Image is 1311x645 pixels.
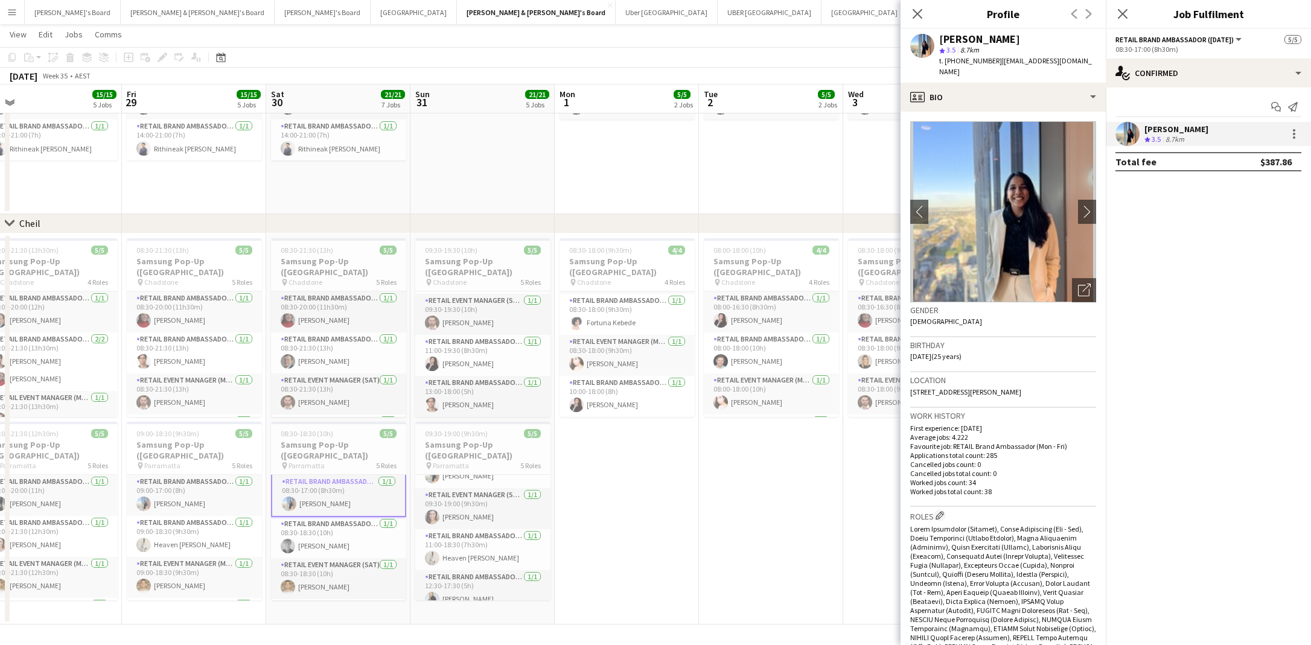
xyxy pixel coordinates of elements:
[910,442,1096,451] p: Favourite job: RETAIL Brand Ambassador (Mon - Fri)
[271,558,406,599] app-card-role: RETAIL Event Manager (Sat)1/108:30-18:30 (10h)[PERSON_NAME]
[910,317,982,326] span: [DEMOGRAPHIC_DATA]
[848,256,983,278] h3: Samsung Pop-Up ([GEOGRAPHIC_DATA])
[812,246,829,255] span: 4/4
[848,291,983,332] app-card-role: RETAIL Brand Ambassador (Mon - Fri)1/108:30-16:30 (8h)[PERSON_NAME]
[560,376,695,417] app-card-role: RETAIL Brand Ambassador (Mon - Fri)1/110:00-18:00 (8h)[PERSON_NAME]
[88,461,108,470] span: 5 Roles
[1115,156,1156,168] div: Total fee
[910,478,1096,487] p: Worked jobs count: 34
[415,335,550,376] app-card-role: RETAIL Brand Ambassador ([DATE])1/111:00-19:30 (8h30m)[PERSON_NAME]
[520,461,541,470] span: 5 Roles
[271,373,406,415] app-card-role: RETAIL Event Manager (Sat)1/108:30-21:30 (13h)[PERSON_NAME]
[376,461,397,470] span: 5 Roles
[848,415,983,456] app-card-role: RETAIL Brand Ambassador (Mon - Fri)1/1
[1284,35,1301,44] span: 5/5
[910,340,1096,351] h3: Birthday
[271,119,406,160] app-card-role: RETAIL Brand Ambassador ([DATE])1/114:00-21:00 (7h)Rithineak [PERSON_NAME]
[616,1,718,24] button: Uber [GEOGRAPHIC_DATA]
[92,90,116,99] span: 15/15
[376,278,397,287] span: 5 Roles
[525,90,549,99] span: 21/21
[88,278,108,287] span: 4 Roles
[569,246,632,255] span: 08:30-18:00 (9h30m)
[910,387,1021,396] span: [STREET_ADDRESS][PERSON_NAME]
[271,89,284,100] span: Sat
[910,410,1096,421] h3: Work history
[127,291,262,332] app-card-role: RETAIL Brand Ambassador (Mon - Fri)1/108:30-20:00 (11h30m)[PERSON_NAME]
[289,461,325,470] span: Parramatta
[809,278,829,287] span: 4 Roles
[848,89,864,100] span: Wed
[127,89,136,100] span: Fri
[235,429,252,438] span: 5/5
[127,238,262,417] div: 08:30-21:30 (13h)5/5Samsung Pop-Up ([GEOGRAPHIC_DATA]) Chadstone5 RolesRETAIL Brand Ambassador (M...
[704,256,839,278] h3: Samsung Pop-Up ([GEOGRAPHIC_DATA])
[526,100,549,109] div: 5 Jobs
[1260,156,1292,168] div: $387.86
[524,429,541,438] span: 5/5
[910,305,1096,316] h3: Gender
[958,45,981,54] span: 8.7km
[127,516,262,557] app-card-role: RETAIL Brand Ambassador (Mon - Fri)1/109:00-18:30 (9h30m)Heaven [PERSON_NAME]
[910,424,1096,433] p: First experience: [DATE]
[10,70,37,82] div: [DATE]
[281,246,333,255] span: 08:30-21:30 (13h)
[127,557,262,598] app-card-role: RETAIL Event Manager (Mon - Fri)1/109:00-18:30 (9h30m)[PERSON_NAME]
[10,29,27,40] span: View
[821,1,908,24] button: [GEOGRAPHIC_DATA]
[704,332,839,373] app-card-role: RETAIL Brand Ambassador (Mon - Fri)1/108:00-18:00 (10h)[PERSON_NAME]
[415,422,550,600] div: 09:30-19:00 (9h30m)5/5Samsung Pop-Up ([GEOGRAPHIC_DATA]) Parramatta5 Roles09:30-17:00 (7h30m)[PER...
[848,373,983,415] app-card-role: RETAIL Event Manager (Mon - Fri)1/108:30-18:00 (9h30m)[PERSON_NAME]
[433,278,467,287] span: Chadstone
[232,461,252,470] span: 5 Roles
[275,1,371,24] button: [PERSON_NAME]'s Board
[144,278,178,287] span: Chadstone
[91,429,108,438] span: 5/5
[433,461,469,470] span: Parramatta
[558,95,575,109] span: 1
[271,332,406,373] app-card-role: RETAIL Brand Ambassador ([DATE])1/108:30-21:30 (13h)[PERSON_NAME]
[910,509,1096,522] h3: Roles
[910,433,1096,442] p: Average jobs: 4.222
[144,461,180,470] span: Parramatta
[271,439,406,461] h3: Samsung Pop-Up ([GEOGRAPHIC_DATA])
[271,256,406,278] h3: Samsung Pop-Up ([GEOGRAPHIC_DATA])
[19,217,40,229] div: Cheil
[858,246,920,255] span: 08:30-18:00 (9h30m)
[235,246,252,255] span: 5/5
[1163,135,1187,145] div: 8.7km
[846,95,864,109] span: 3
[60,27,88,42] a: Jobs
[721,278,755,287] span: Chadstone
[704,238,839,417] app-job-card: 08:00-18:00 (10h)4/4Samsung Pop-Up ([GEOGRAPHIC_DATA]) Chadstone4 RolesRETAIL Brand Ambassador (M...
[127,332,262,373] app-card-role: RETAIL Brand Ambassador (Mon - Fri)1/108:30-21:30 (13h)[PERSON_NAME]
[271,238,406,417] app-job-card: 08:30-21:30 (13h)5/5Samsung Pop-Up ([GEOGRAPHIC_DATA]) Chadstone5 RolesRETAIL Brand Ambassador ([...
[425,246,477,255] span: 09:30-19:30 (10h)
[910,460,1096,469] p: Cancelled jobs count: 0
[271,291,406,332] app-card-role: RETAIL Brand Ambassador ([DATE])1/108:30-20:00 (11h30m)[PERSON_NAME]
[127,475,262,516] app-card-role: RETAIL Brand Ambassador (Mon - Fri)1/109:00-17:00 (8h)[PERSON_NAME]
[704,89,718,100] span: Tue
[866,278,899,287] span: Chadstone
[946,45,955,54] span: 3.5
[415,376,550,417] app-card-role: RETAIL Brand Ambassador ([DATE])1/113:00-18:00 (5h)[PERSON_NAME]
[237,100,260,109] div: 5 Jobs
[127,119,262,160] app-card-role: RETAIL Brand Ambassador (Mon - Fri)1/114:00-21:00 (7h)Rithineak [PERSON_NAME]
[127,373,262,415] app-card-role: RETAIL Event Manager (Mon - Fri)1/108:30-21:30 (13h)[PERSON_NAME]
[1106,59,1311,87] div: Confirmed
[413,95,430,109] span: 31
[1115,45,1301,54] div: 08:30-17:00 (8h30m)
[271,422,406,600] app-job-card: 08:30-18:30 (10h)5/5Samsung Pop-Up ([GEOGRAPHIC_DATA]) Parramatta5 RolesRETAIL Brand Ambassador (...
[127,422,262,600] div: 09:00-18:30 (9h30m)5/5Samsung Pop-Up ([GEOGRAPHIC_DATA]) Parramatta5 RolesRETAIL Brand Ambassador...
[415,570,550,611] app-card-role: RETAIL Brand Ambassador ([DATE])1/112:30-17:30 (5h)[PERSON_NAME]
[34,27,57,42] a: Edit
[560,238,695,417] app-job-card: 08:30-18:00 (9h30m)4/4Samsung Pop-Up ([GEOGRAPHIC_DATA]) Chadstone4 RolesRETAIL Brand Ambassador ...
[380,246,397,255] span: 5/5
[560,294,695,335] app-card-role: RETAIL Brand Ambassador (Mon - Fri)1/108:30-18:00 (9h30m)Fortuna Kebede
[5,27,31,42] a: View
[281,429,333,438] span: 08:30-18:30 (10h)
[524,246,541,255] span: 5/5
[848,238,983,417] div: 08:30-18:00 (9h30m)4/4Samsung Pop-Up ([GEOGRAPHIC_DATA]) Chadstone4 RolesRETAIL Brand Ambassador ...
